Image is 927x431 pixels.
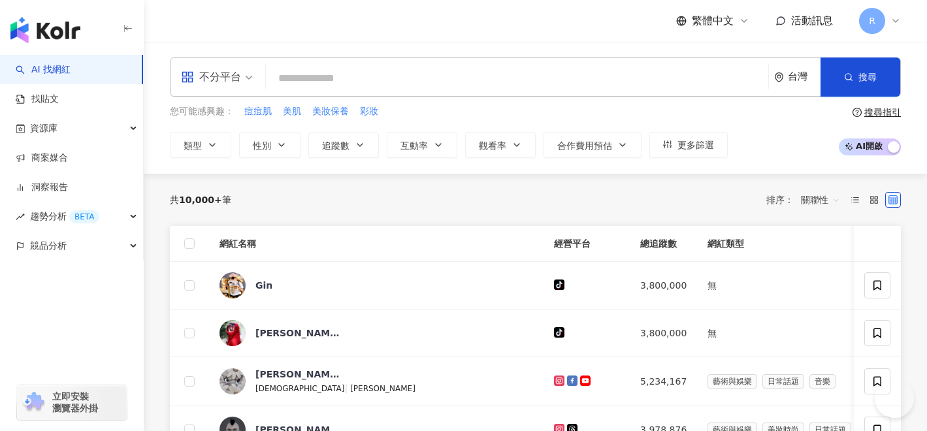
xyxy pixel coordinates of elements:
[350,384,415,393] span: [PERSON_NAME]
[239,132,301,158] button: 性別
[184,140,202,151] span: 類型
[10,17,80,43] img: logo
[322,140,350,151] span: 追蹤數
[544,226,630,262] th: 經營平台
[630,310,697,357] td: 3,800,000
[17,385,127,420] a: chrome extension立即安裝 瀏覽器外掛
[244,104,272,119] button: 痘痘肌
[479,140,506,151] span: 觀看率
[30,114,57,143] span: 資源庫
[16,212,25,221] span: rise
[864,107,901,118] div: 搜尋指引
[821,57,900,97] button: 搜尋
[801,189,840,210] span: 關聯性
[220,320,533,346] a: KOL Avatar[PERSON_NAME]
[707,374,757,389] span: 藝術與娛樂
[400,140,428,151] span: 互動率
[16,181,68,194] a: 洞察報告
[853,108,862,117] span: question-circle
[220,368,246,394] img: KOL Avatar
[16,93,59,106] a: 找貼文
[312,105,349,118] span: 美妝保養
[283,105,301,118] span: 美肌
[21,392,46,413] img: chrome extension
[809,374,836,389] span: 音樂
[244,105,272,118] span: 痘痘肌
[69,210,99,223] div: BETA
[220,368,533,395] a: KOL Avatar[PERSON_NAME][DEMOGRAPHIC_DATA]|[PERSON_NAME]
[677,140,714,150] span: 更多篩選
[282,104,302,119] button: 美肌
[544,132,642,158] button: 合作費用預估
[360,105,378,118] span: 彩妝
[220,320,246,346] img: KOL Avatar
[52,391,98,414] span: 立即安裝 瀏覽器外掛
[30,202,99,231] span: 趨勢分析
[181,71,194,84] span: appstore
[766,189,847,210] div: 排序：
[170,132,231,158] button: 類型
[557,140,612,151] span: 合作費用預估
[30,231,67,261] span: 競品分析
[630,262,697,310] td: 3,800,000
[253,140,271,151] span: 性別
[170,195,231,205] div: 共 筆
[308,132,379,158] button: 追蹤數
[791,14,833,27] span: 活動訊息
[630,226,697,262] th: 總追蹤數
[181,67,241,88] div: 不分平台
[858,72,877,82] span: 搜尋
[359,104,379,119] button: 彩妝
[255,368,340,381] div: [PERSON_NAME]
[788,71,821,82] div: 台灣
[255,279,272,292] div: Gin
[649,132,728,158] button: 更多篩選
[170,105,234,118] span: 您可能感興趣：
[16,152,68,165] a: 商案媒合
[692,14,734,28] span: 繁體中文
[209,226,544,262] th: 網紅名稱
[255,384,344,393] span: [DEMOGRAPHIC_DATA]
[869,14,875,28] span: R
[762,374,804,389] span: 日常話題
[312,104,350,119] button: 美妝保養
[255,327,340,340] div: [PERSON_NAME]
[344,383,350,393] span: |
[387,132,457,158] button: 互動率
[774,72,784,82] span: environment
[220,272,533,298] a: KOL AvatarGin
[16,63,71,76] a: searchAI 找網紅
[630,357,697,406] td: 5,234,167
[179,195,222,205] span: 10,000+
[465,132,536,158] button: 觀看率
[875,379,914,418] iframe: Help Scout Beacon - Open
[220,272,246,298] img: KOL Avatar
